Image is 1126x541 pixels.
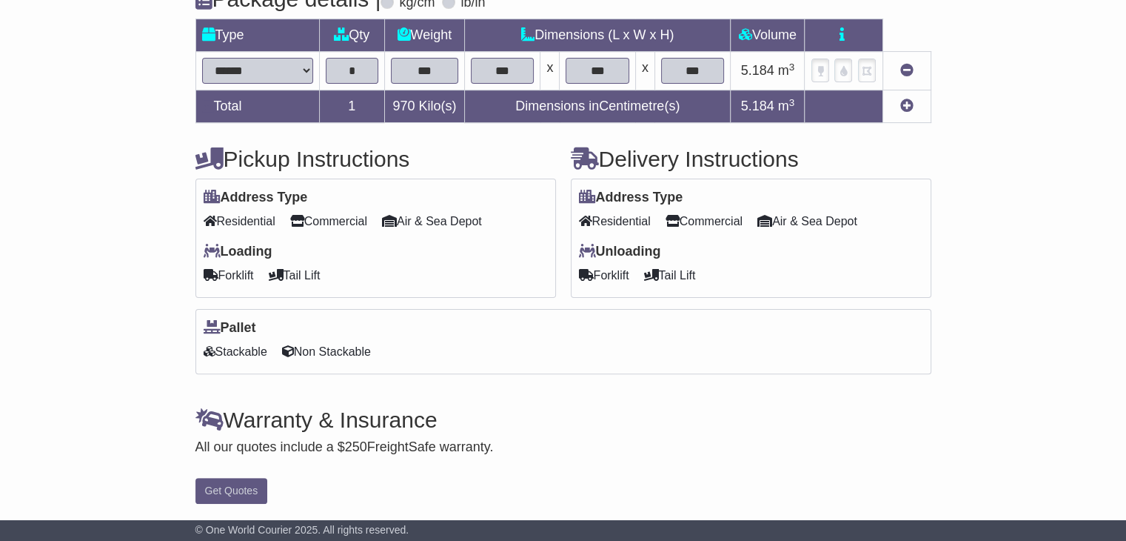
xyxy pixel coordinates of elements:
label: Unloading [579,244,661,260]
td: Volume [731,19,805,52]
td: Dimensions (L x W x H) [464,19,730,52]
label: Address Type [579,190,683,206]
td: Weight [384,19,464,52]
span: Air & Sea Depot [757,210,857,233]
td: Type [195,19,319,52]
td: Kilo(s) [384,90,464,123]
td: 1 [319,90,384,123]
span: 970 [392,99,415,113]
label: Address Type [204,190,308,206]
span: 5.184 [741,99,774,113]
td: x [635,52,654,90]
sup: 3 [789,97,795,108]
h4: Pickup Instructions [195,147,556,171]
span: Tail Lift [269,264,321,287]
td: Dimensions in Centimetre(s) [464,90,730,123]
span: Stackable [204,340,267,363]
span: m [778,63,795,78]
span: m [778,99,795,113]
span: Tail Lift [644,264,696,287]
h4: Warranty & Insurance [195,408,931,432]
a: Add new item [900,99,914,113]
span: Commercial [290,210,367,233]
label: Loading [204,244,272,260]
td: Total [195,90,319,123]
span: Residential [204,210,275,233]
label: Pallet [204,320,256,336]
span: Non Stackable [282,340,371,363]
span: Air & Sea Depot [382,210,482,233]
span: Forklift [579,264,629,287]
h4: Delivery Instructions [571,147,931,171]
span: Forklift [204,264,254,287]
span: Commercial [666,210,743,233]
span: Residential [579,210,651,233]
td: Qty [319,19,384,52]
button: Get Quotes [195,478,268,504]
span: 5.184 [741,63,774,78]
sup: 3 [789,62,795,73]
span: © One World Courier 2025. All rights reserved. [195,524,409,536]
div: All our quotes include a $ FreightSafe warranty. [195,439,931,456]
a: Remove this item [900,63,914,78]
span: 250 [345,439,367,454]
td: x [540,52,560,90]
